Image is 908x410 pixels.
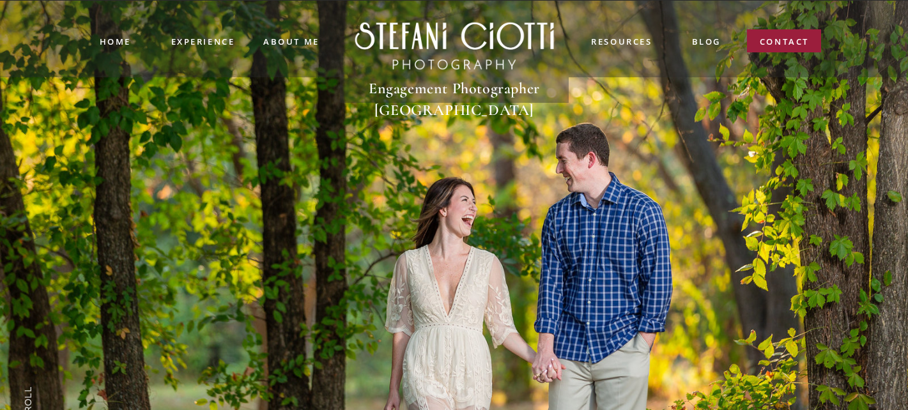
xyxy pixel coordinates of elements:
a: ABOUT me [263,35,320,47]
a: blog [692,35,721,50]
a: experience [171,35,235,45]
h1: Engagement Photographer [GEOGRAPHIC_DATA] [341,78,569,100]
a: contact [760,35,810,54]
a: Home [100,35,130,47]
a: resources [590,35,654,50]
